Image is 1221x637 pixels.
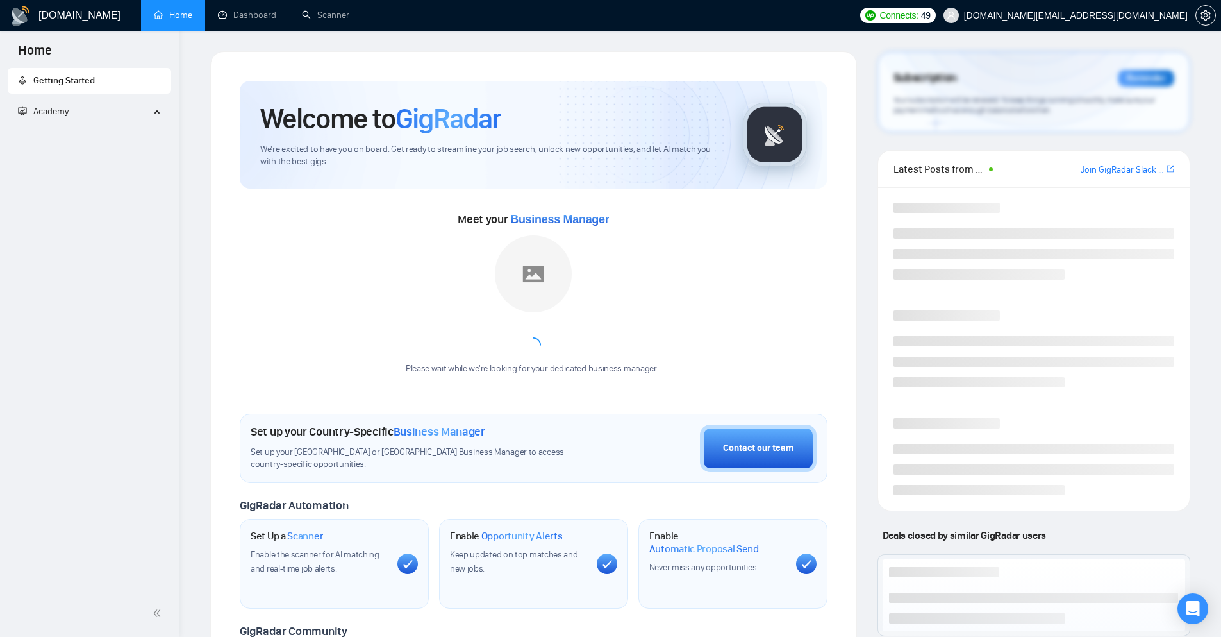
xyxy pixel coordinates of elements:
span: We're excited to have you on board. Get ready to streamline your job search, unlock new opportuni... [260,144,722,168]
span: Business Manager [394,425,485,439]
div: Reminder [1118,70,1174,87]
img: logo [10,6,31,26]
span: double-left [153,607,165,620]
h1: Set up your Country-Specific [251,425,485,439]
div: Contact our team [723,441,793,455]
h1: Enable [649,530,786,555]
span: GigRadar Automation [240,498,348,513]
span: Set up your [GEOGRAPHIC_DATA] or [GEOGRAPHIC_DATA] Business Manager to access country-specific op... [251,446,590,471]
span: Connects: [879,8,918,22]
a: dashboardDashboard [218,10,276,21]
li: Academy Homepage [8,130,171,138]
span: Automatic Proposal Send [649,543,759,556]
img: gigradar-logo.png [743,103,807,167]
span: Enable the scanner for AI matching and real-time job alerts. [251,549,379,574]
span: user [947,11,956,20]
span: Academy [18,106,69,117]
span: Meet your [458,212,609,226]
span: export [1167,164,1174,174]
span: Deals closed by similar GigRadar users [877,524,1051,547]
img: placeholder.png [495,235,572,312]
span: setting [1196,10,1215,21]
button: setting [1195,5,1216,26]
span: Keep updated on top matches and new jobs. [450,549,578,574]
h1: Welcome to [260,101,501,136]
span: Scanner [287,530,323,543]
li: Getting Started [8,68,171,94]
a: Join GigRadar Slack Community [1081,163,1164,177]
span: Business Manager [510,213,609,226]
span: fund-projection-screen [18,106,27,115]
span: Opportunity Alerts [481,530,563,543]
span: Latest Posts from the GigRadar Community [893,161,985,177]
a: searchScanner [302,10,349,21]
a: homeHome [154,10,192,21]
a: setting [1195,10,1216,21]
span: GigRadar [395,101,501,136]
h1: Set Up a [251,530,323,543]
span: rocket [18,76,27,85]
span: Home [8,41,62,68]
span: Never miss any opportunities. [649,562,758,573]
h1: Enable [450,530,563,543]
span: Getting Started [33,75,95,86]
span: 49 [921,8,931,22]
span: Subscription [893,67,957,89]
span: Academy [33,106,69,117]
span: Your subscription will be renewed. To keep things running smoothly, make sure your payment method... [893,95,1155,115]
div: Open Intercom Messenger [1177,593,1208,624]
div: Please wait while we're looking for your dedicated business manager... [398,363,669,375]
a: export [1167,163,1174,175]
button: Contact our team [700,425,817,472]
img: upwork-logo.png [865,10,876,21]
span: loading [526,337,541,353]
